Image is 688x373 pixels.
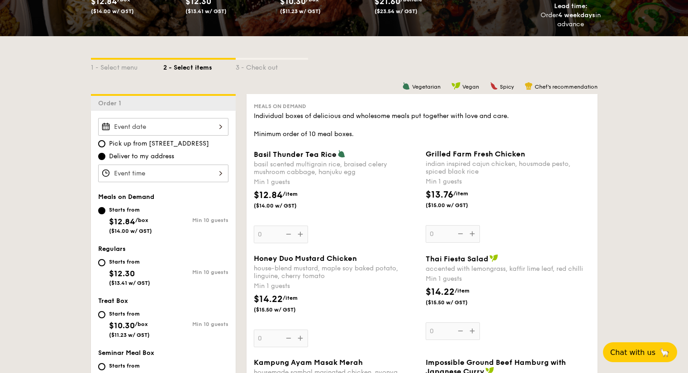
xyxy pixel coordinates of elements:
div: accented with lemongrass, kaffir lime leaf, red chilli [426,265,590,273]
span: $14.22 [254,294,283,305]
input: Starts from$12.84/box($14.00 w/ GST)Min 10 guests [98,207,105,214]
span: 🦙 [659,347,670,358]
img: icon-spicy.37a8142b.svg [490,82,498,90]
span: Vegetarian [412,84,441,90]
input: Pick up from [STREET_ADDRESS] [98,140,105,147]
div: Individual boxes of delicious and wholesome meals put together with love and care. Minimum order ... [254,112,590,139]
div: Starts from [109,310,150,317]
div: indian inspired cajun chicken, housmade pesto, spiced black rice [426,160,590,175]
input: Starts from$10.30/box($11.23 w/ GST)Min 10 guests [98,311,105,318]
button: Chat with us🦙 [603,342,677,362]
span: $14.22 [426,287,455,297]
span: ($14.00 w/ GST) [91,8,134,14]
span: ($11.23 w/ GST) [280,8,321,14]
div: house-blend mustard, maple soy baked potato, linguine, cherry tomato [254,264,418,280]
span: /box [135,321,148,327]
div: basil scented multigrain rice, braised celery mushroom cabbage, hanjuku egg [254,161,418,176]
span: ($14.00 w/ GST) [254,202,315,209]
span: $10.30 [109,321,135,331]
span: ($11.23 w/ GST) [109,332,150,338]
div: Starts from [109,206,152,213]
span: /item [453,190,468,197]
span: /item [283,295,298,301]
span: $12.84 [254,190,283,201]
span: /box [135,217,148,223]
span: Meals on Demand [98,193,154,201]
div: Starts from [109,258,150,265]
span: $13.76 [426,189,453,200]
div: 2 - Select items [163,60,236,72]
span: Seminar Meal Box [98,349,154,357]
span: ($13.41 w/ GST) [185,8,227,14]
span: ($23.54 w/ GST) [375,8,418,14]
div: Min 10 guests [163,321,228,327]
span: Pick up from [STREET_ADDRESS] [109,139,209,148]
span: /item [283,191,298,197]
div: Min 1 guests [254,282,418,291]
div: Starts from [109,362,157,369]
span: Chat with us [610,348,655,357]
div: 3 - Check out [236,60,308,72]
input: Deliver to my address [98,153,105,160]
span: ($15.50 w/ GST) [426,299,487,306]
div: Min 1 guests [426,274,590,283]
div: Min 10 guests [163,217,228,223]
span: Chef's recommendation [535,84,598,90]
span: Kampung Ayam Masak Merah [254,358,363,367]
span: Regulars [98,245,126,253]
img: icon-vegan.f8ff3823.svg [451,82,460,90]
span: Honey Duo Mustard Chicken [254,254,357,263]
input: Event time [98,165,228,182]
span: $12.30 [109,269,135,279]
img: icon-vegetarian.fe4039eb.svg [402,82,410,90]
input: Starts from$12.30($13.41 w/ GST)Min 10 guests [98,259,105,266]
strong: 4 weekdays [558,11,595,19]
div: Min 1 guests [254,178,418,187]
div: 1 - Select menu [91,60,163,72]
span: Treat Box [98,297,128,305]
input: Event date [98,118,228,136]
span: ($14.00 w/ GST) [109,228,152,234]
span: Order 1 [98,99,125,107]
span: ($15.00 w/ GST) [426,202,487,209]
span: ($13.41 w/ GST) [109,280,150,286]
span: Lead time: [554,2,588,10]
span: Meals on Demand [254,103,306,109]
img: icon-chef-hat.a58ddaea.svg [525,82,533,90]
div: Order in advance [541,11,601,29]
span: Deliver to my address [109,152,174,161]
span: Spicy [500,84,514,90]
span: $12.84 [109,217,135,227]
img: icon-vegetarian.fe4039eb.svg [337,150,346,158]
div: Min 10 guests [163,269,228,275]
span: ($15.50 w/ GST) [254,306,315,313]
input: Starts from$21.60/bundle($23.54 w/ GST)Min 10 guests [98,363,105,370]
div: Min 1 guests [426,177,590,186]
span: Thai Fiesta Salad [426,255,489,263]
span: Grilled Farm Fresh Chicken [426,150,525,158]
span: /item [455,288,470,294]
img: icon-vegan.f8ff3823.svg [489,254,498,262]
span: Basil Thunder Tea Rice [254,150,337,159]
span: Vegan [462,84,479,90]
